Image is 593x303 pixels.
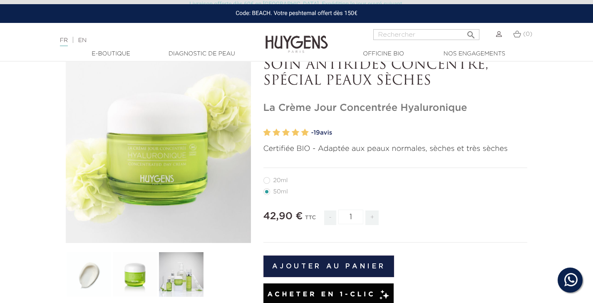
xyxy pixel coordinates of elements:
span: - [324,210,336,225]
input: Quantité [338,210,363,224]
input: Rechercher [373,29,479,40]
div: TTC [305,209,316,231]
label: 1 [263,127,271,139]
span: + [365,210,379,225]
a: FR [60,38,68,46]
a: EN [78,38,87,43]
label: 4 [292,127,299,139]
label: 50ml [263,188,298,195]
a: Nos engagements [433,50,516,58]
span: 19 [313,130,320,136]
a: Officine Bio [342,50,425,58]
button: Ajouter au panier [263,255,395,277]
button:  [464,27,479,38]
label: 20ml [263,177,298,184]
i:  [466,28,476,38]
label: 5 [301,127,309,139]
p: SOIN ANTIRIDES CONCENTRÉ, SPÉCIAL PEAUX SÈCHES [263,58,528,90]
a: -19avis [311,127,528,139]
a: Diagnostic de peau [160,50,243,58]
p: Certifiée BIO - Adaptée aux peaux normales, sèches et très sèches [263,143,528,155]
label: 3 [282,127,290,139]
span: (0) [523,31,532,37]
img: Huygens [265,22,328,54]
a: E-Boutique [69,50,153,58]
label: 2 [273,127,280,139]
div: | [56,35,241,45]
span: 42,90 € [263,211,303,221]
h1: La Crème Jour Concentrée Hyaluronique [263,102,528,114]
